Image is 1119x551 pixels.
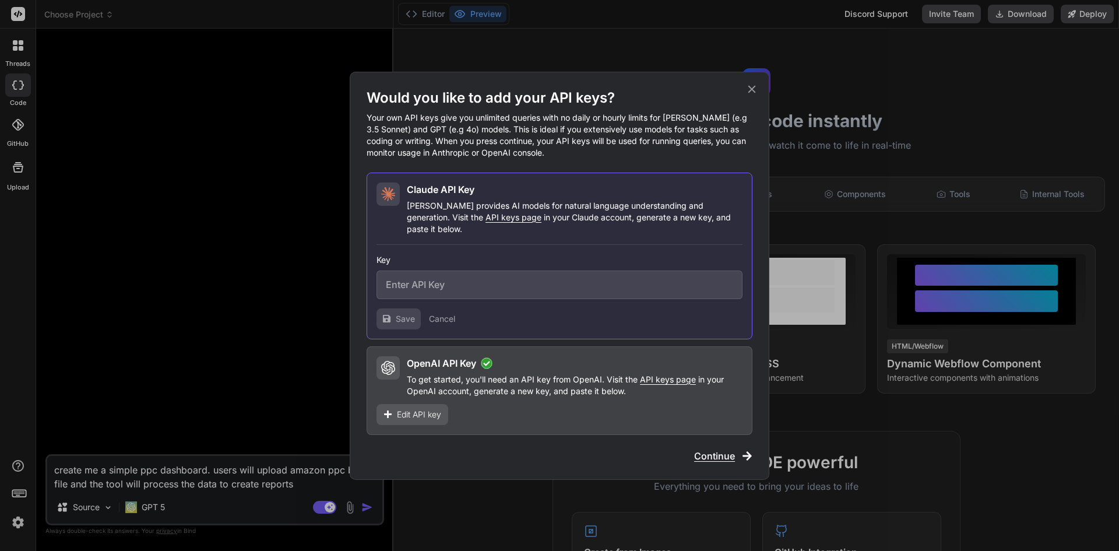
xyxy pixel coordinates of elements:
[407,356,476,370] h2: OpenAI API Key
[376,254,743,266] h3: Key
[694,449,752,463] button: Continue
[429,313,455,325] button: Cancel
[407,200,743,235] p: [PERSON_NAME] provides AI models for natural language understanding and generation. Visit the in ...
[407,374,743,397] p: To get started, you'll need an API key from OpenAI. Visit the in your OpenAI account, generate a ...
[396,313,415,325] span: Save
[376,308,421,329] button: Save
[397,409,441,420] span: Edit API key
[367,112,752,159] p: Your own API keys give you unlimited queries with no daily or hourly limits for [PERSON_NAME] (e....
[694,449,735,463] span: Continue
[376,271,743,299] input: Enter API Key
[640,374,696,384] span: API keys page
[407,183,474,196] h2: Claude API Key
[367,89,752,107] h1: Would you like to add your API keys?
[485,212,541,222] span: API keys page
